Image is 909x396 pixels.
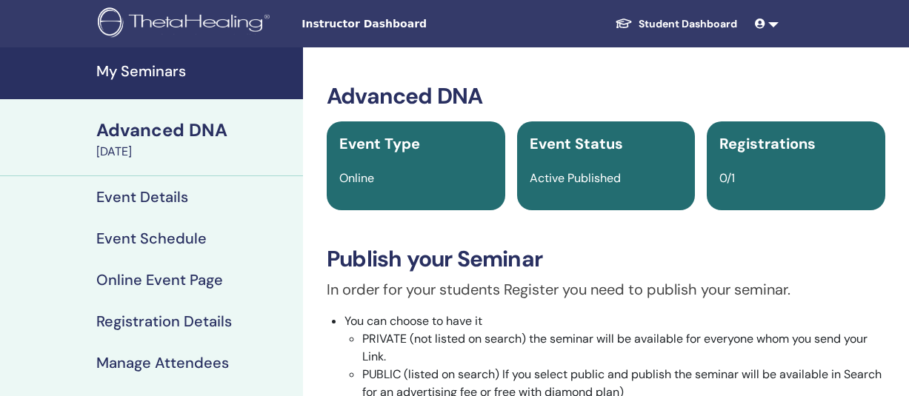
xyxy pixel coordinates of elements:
[87,118,303,161] a: Advanced DNA[DATE]
[530,170,621,186] span: Active Published
[96,354,229,372] h4: Manage Attendees
[302,16,524,32] span: Instructor Dashboard
[339,170,374,186] span: Online
[96,229,207,247] h4: Event Schedule
[719,170,735,186] span: 0/1
[530,134,623,153] span: Event Status
[96,62,294,80] h4: My Seminars
[96,143,294,161] div: [DATE]
[98,7,275,41] img: logo.png
[327,278,885,301] p: In order for your students Register you need to publish your seminar.
[96,312,232,330] h4: Registration Details
[362,330,885,366] li: PRIVATE (not listed on search) the seminar will be available for everyone whom you send your Link.
[615,17,633,30] img: graduation-cap-white.svg
[327,246,885,272] h3: Publish your Seminar
[96,188,188,206] h4: Event Details
[339,134,420,153] span: Event Type
[96,118,294,143] div: Advanced DNA
[603,10,749,38] a: Student Dashboard
[96,271,223,289] h4: Online Event Page
[327,83,885,110] h3: Advanced DNA
[719,134,816,153] span: Registrations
